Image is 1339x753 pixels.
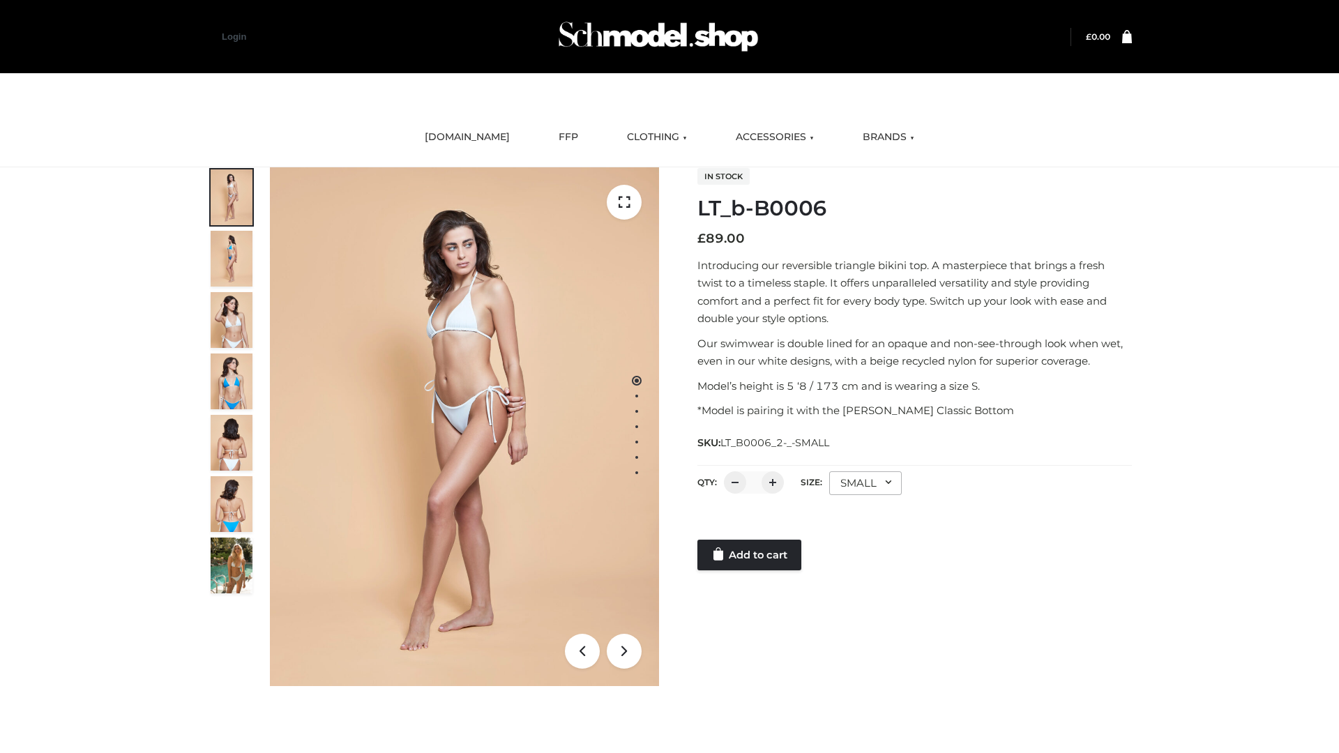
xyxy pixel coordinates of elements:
[720,436,829,449] span: LT_B0006_2-_-SMALL
[697,335,1132,370] p: Our swimwear is double lined for an opaque and non-see-through look when wet, even in our white d...
[697,168,750,185] span: In stock
[697,434,831,451] span: SKU:
[211,415,252,471] img: ArielClassicBikiniTop_CloudNine_AzureSky_OW114ECO_7-scaled.jpg
[222,31,246,42] a: Login
[1086,31,1091,42] span: £
[548,122,589,153] a: FFP
[697,231,745,246] bdi: 89.00
[697,540,801,570] a: Add to cart
[211,169,252,225] img: ArielClassicBikiniTop_CloudNine_AzureSky_OW114ECO_1-scaled.jpg
[211,476,252,532] img: ArielClassicBikiniTop_CloudNine_AzureSky_OW114ECO_8-scaled.jpg
[1086,31,1110,42] bdi: 0.00
[414,122,520,153] a: [DOMAIN_NAME]
[211,353,252,409] img: ArielClassicBikiniTop_CloudNine_AzureSky_OW114ECO_4-scaled.jpg
[616,122,697,153] a: CLOTHING
[697,257,1132,328] p: Introducing our reversible triangle bikini top. A masterpiece that brings a fresh twist to a time...
[697,402,1132,420] p: *Model is pairing it with the [PERSON_NAME] Classic Bottom
[270,167,659,686] img: ArielClassicBikiniTop_CloudNine_AzureSky_OW114ECO_1
[211,292,252,348] img: ArielClassicBikiniTop_CloudNine_AzureSky_OW114ECO_3-scaled.jpg
[697,231,706,246] span: £
[852,122,925,153] a: BRANDS
[829,471,902,495] div: SMALL
[1086,31,1110,42] a: £0.00
[801,477,822,487] label: Size:
[697,377,1132,395] p: Model’s height is 5 ‘8 / 173 cm and is wearing a size S.
[725,122,824,153] a: ACCESSORIES
[211,231,252,287] img: ArielClassicBikiniTop_CloudNine_AzureSky_OW114ECO_2-scaled.jpg
[554,9,763,64] img: Schmodel Admin 964
[697,196,1132,221] h1: LT_b-B0006
[211,538,252,593] img: Arieltop_CloudNine_AzureSky2.jpg
[697,477,717,487] label: QTY:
